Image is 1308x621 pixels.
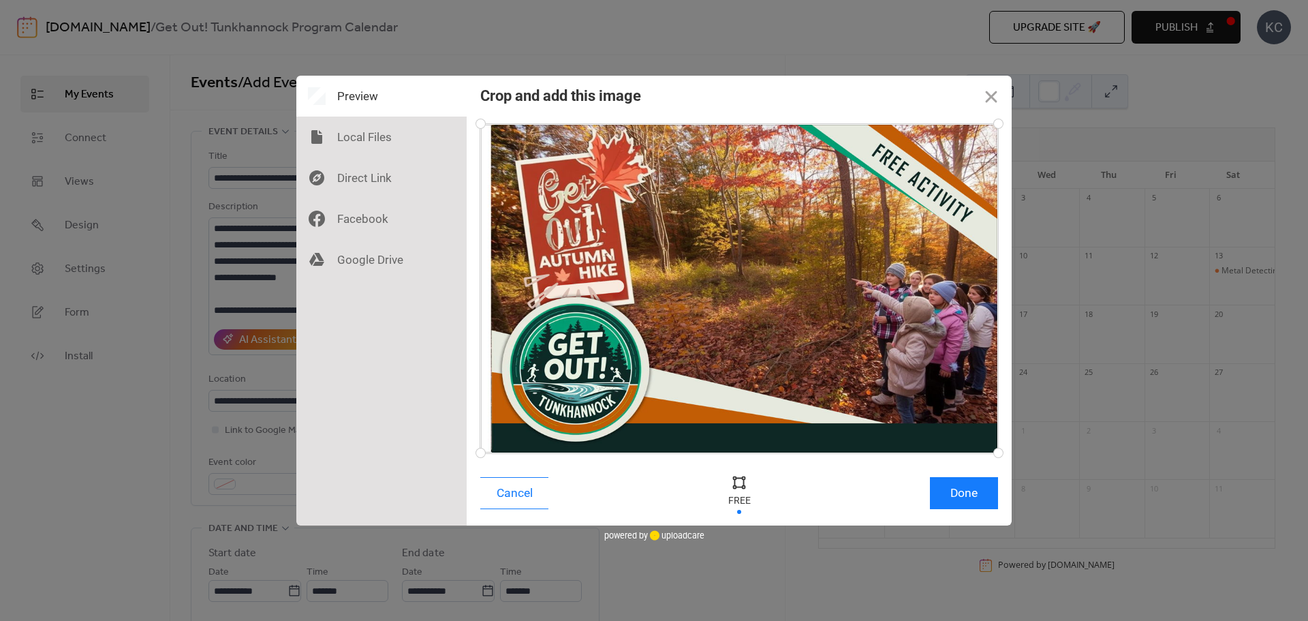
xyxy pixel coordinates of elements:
a: uploadcare [648,530,704,541]
div: Facebook [296,198,467,239]
div: Local Files [296,117,467,157]
button: Cancel [480,477,548,509]
div: Google Drive [296,239,467,280]
div: Crop and add this image [480,87,641,104]
div: powered by [604,526,704,546]
button: Close [971,76,1012,117]
div: Direct Link [296,157,467,198]
div: Preview [296,76,467,117]
button: Done [930,477,998,509]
